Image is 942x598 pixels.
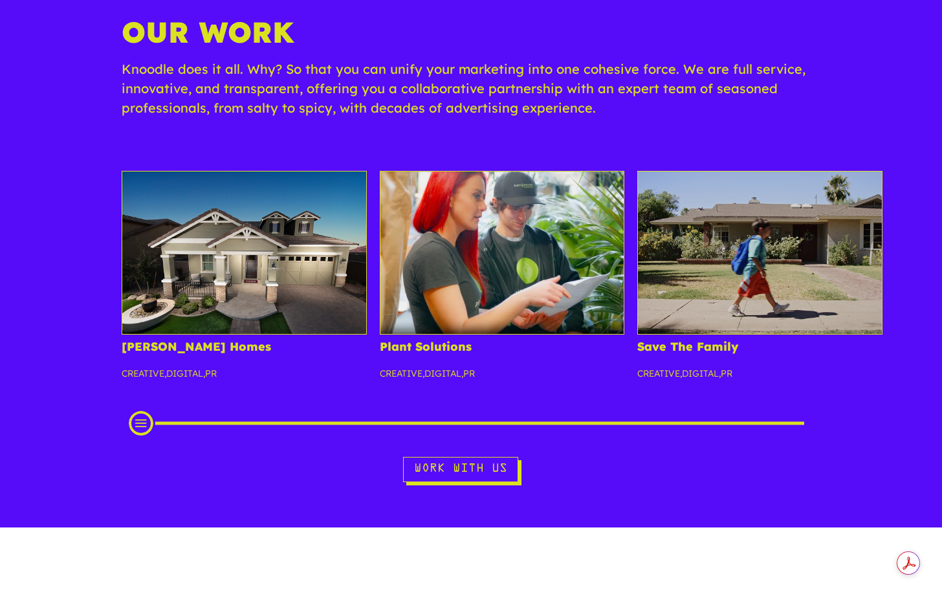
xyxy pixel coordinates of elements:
[424,368,461,379] a: Digital
[122,368,164,379] a: Creative
[637,339,738,354] a: Save The Family
[380,368,422,379] a: Creative
[122,60,820,131] p: Knoodle does it all. Why? So that you can unify your marketing into one cohesive force. We are fu...
[637,366,882,391] p: , ,
[122,15,820,60] h1: Our Work
[166,368,203,379] a: Digital
[463,368,475,379] a: PR
[122,366,367,391] p: , ,
[205,368,217,379] a: PR
[682,368,719,379] a: Digital
[721,368,732,379] a: PR
[122,339,271,354] a: [PERSON_NAME] Homes
[403,457,518,482] a: Work With Us
[380,339,472,354] a: Plant Solutions
[637,368,680,379] a: Creative
[141,417,801,430] div: Scroll Projects
[380,366,625,391] p: , ,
